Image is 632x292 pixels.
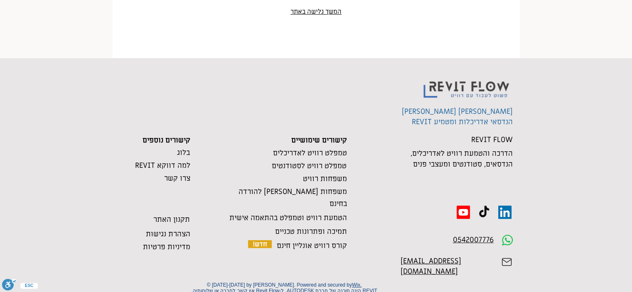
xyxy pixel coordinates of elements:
a: מדיניות פרטיות [143,242,190,252]
span: [PERSON_NAME] [PERSON_NAME] הנדסאי אדריכלות ומטמיע REVIT [402,107,513,127]
a: 0542007776 [453,235,494,245]
span: © [DATE]-[DATE] by [PERSON_NAME]. Powered and secured by [207,282,362,288]
img: Revit flow logo פשוט לעבוד עם רוויט [418,69,516,103]
a: טמפלט רוויט לסטודנטים [272,161,347,171]
a: הצהרת נגישות [146,229,190,239]
span: REVIT FLOW [471,135,513,145]
img: Youtube [457,206,470,219]
a: Wix. [352,282,361,288]
a: המשך גלישה באתר [290,7,342,16]
span: חדש! [253,240,267,249]
a: למה דווקא REVIT [135,161,190,170]
a: תמיכה ופתרונות טכניים [275,227,347,236]
a: תקנון האתר [153,215,190,224]
a: הטמעת רוויט וטמפלט בהתאמה אישית [229,213,347,223]
span: הדרכה והטמעת רוויט לאדריכלים, הנדסאים, סטודנטים ומעצבי פנים [411,149,513,169]
a: משפחות [PERSON_NAME] להורדה בחינם [239,187,347,209]
a: משפחות רוויט [303,174,347,184]
a: בלוג [177,148,190,157]
a: טמפלט רוויט לאדריכלים [273,148,347,158]
a: קורס רוויט אונליין חינם [277,241,347,250]
span: קישורים שימושיים [291,135,347,145]
img: TikTok [477,206,491,219]
a: צרו קשר [164,174,190,183]
img: LinkedIn [498,206,512,219]
ul: סרגל קישורים לרשתות חברתיות [457,206,512,219]
span: קישורים נוספים [143,135,190,145]
a: [EMAIL_ADDRESS][DOMAIN_NAME] [401,256,461,276]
